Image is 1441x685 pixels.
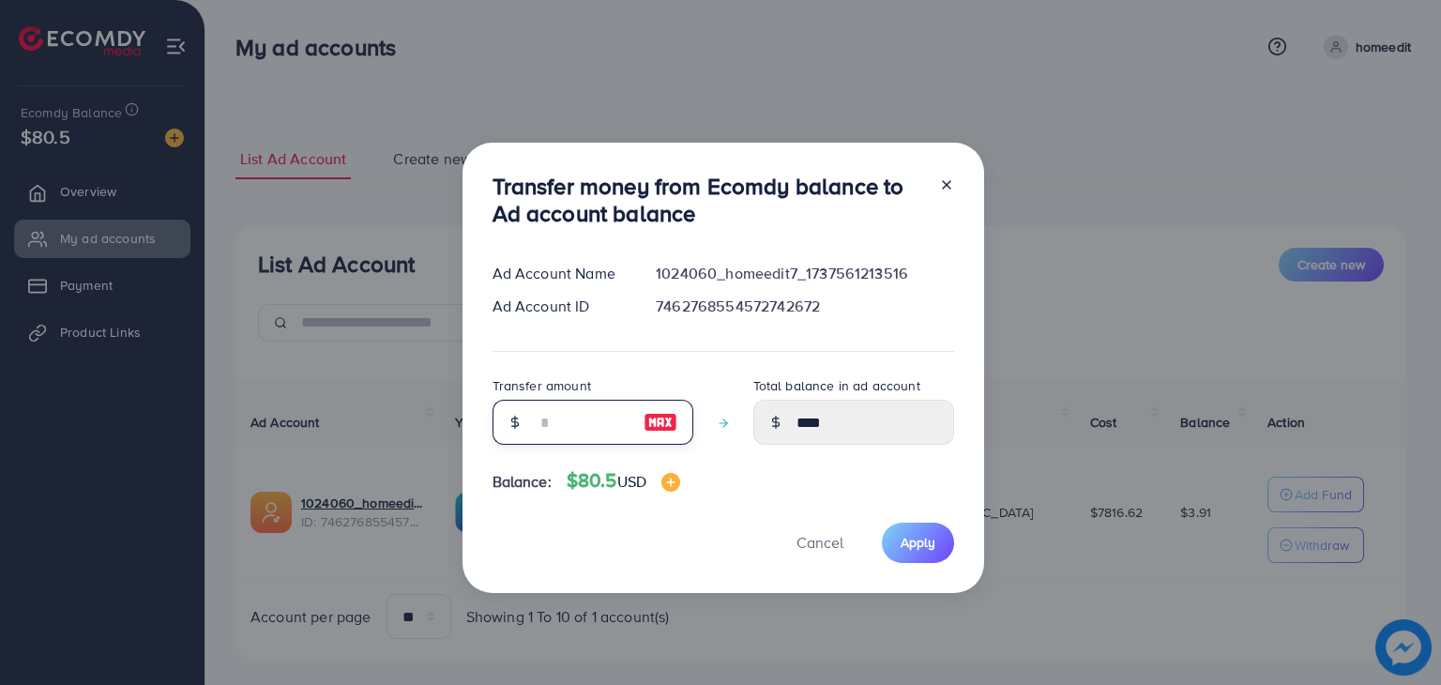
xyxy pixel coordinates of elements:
span: USD [617,471,646,492]
span: Apply [901,533,935,552]
div: 1024060_homeedit7_1737561213516 [641,263,968,284]
label: Transfer amount [493,376,591,395]
button: Apply [882,523,954,563]
span: Balance: [493,471,552,493]
img: image [644,411,677,434]
div: Ad Account ID [478,296,642,317]
div: 7462768554572742672 [641,296,968,317]
img: image [661,473,680,492]
div: Ad Account Name [478,263,642,284]
h3: Transfer money from Ecomdy balance to Ad account balance [493,173,924,227]
span: Cancel [796,532,843,553]
button: Cancel [773,523,867,563]
h4: $80.5 [567,469,680,493]
label: Total balance in ad account [753,376,920,395]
